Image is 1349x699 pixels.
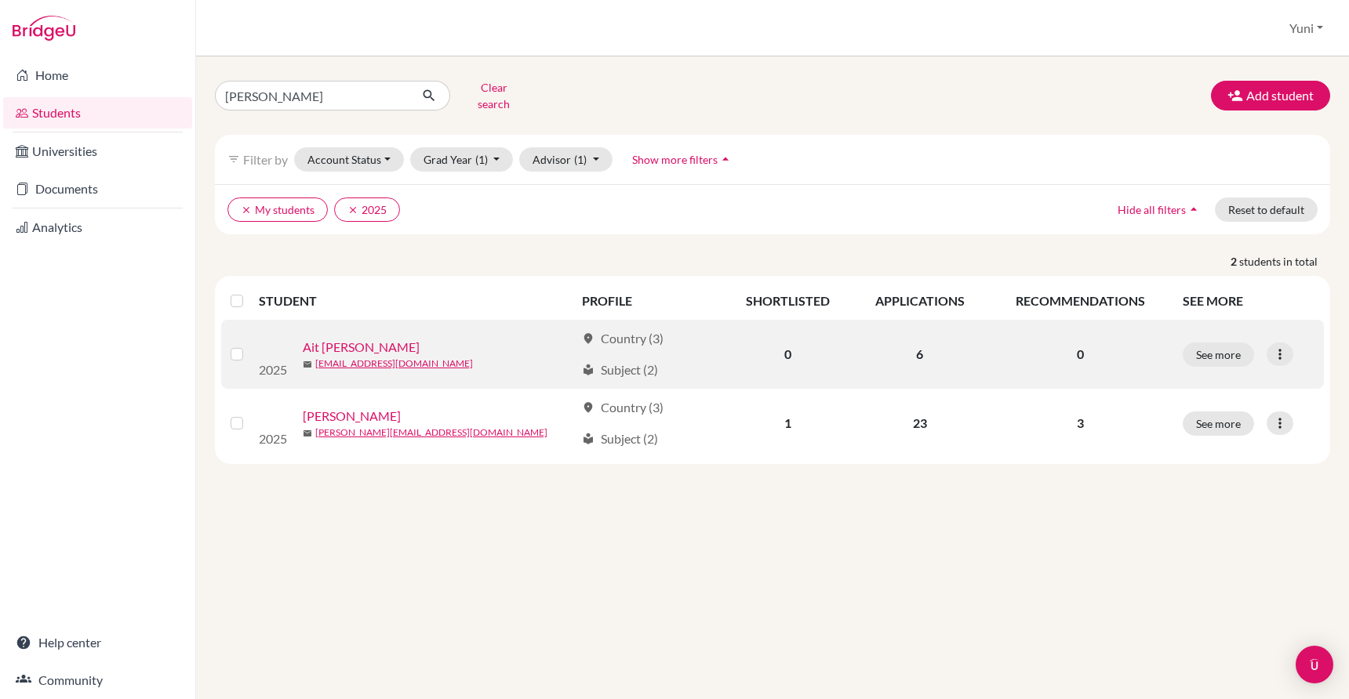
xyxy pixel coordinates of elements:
td: 0 [723,320,852,389]
span: mail [351,418,360,427]
span: (1) [475,153,488,166]
input: Find student by name... [215,81,409,110]
i: filter_list [227,153,240,165]
button: Advisor(1) [519,147,613,172]
p: 2025 [259,355,367,374]
i: arrow_drop_up [1186,201,1202,217]
div: Open Intercom Messenger [1296,646,1333,683]
a: Students [3,97,192,129]
div: Subject (2) [582,360,658,379]
th: STUDENT [259,282,573,320]
p: 0 [997,345,1164,364]
p: 3 [997,417,1164,436]
a: Universities [3,136,192,167]
a: Home [3,60,192,91]
a: Analytics [3,212,192,243]
button: Add student [1211,81,1330,110]
td: 6 [852,320,987,389]
th: APPLICATIONS [852,282,987,320]
span: Filter by [243,152,288,167]
a: Community [3,665,192,696]
span: Show more filters [632,153,718,166]
button: See more [1183,415,1254,439]
span: (1) [574,153,587,166]
a: Help center [3,627,192,658]
img: Bridge-U [13,16,75,41]
a: Ait [PERSON_NAME] [380,338,496,357]
th: PROFILE [573,282,723,320]
span: Hide all filters [1118,203,1186,216]
img: Ait talebe ali, Sara [259,336,367,355]
div: Country (3) [582,401,664,420]
div: Subject (2) [582,433,658,451]
i: clear [241,205,252,215]
button: clear2025 [334,197,400,222]
span: local_library [582,436,595,448]
p: 2025 [259,427,338,446]
button: Hide all filtersarrow_drop_up [1104,197,1215,222]
a: Documents [3,173,192,205]
div: Country (3) [582,329,664,348]
a: [PERSON_NAME][EMAIL_ADDRESS][DOMAIN_NAME] [354,426,575,455]
span: location_on [582,332,595,345]
th: SEE MORE [1173,282,1324,320]
td: 23 [852,389,987,464]
span: local_library [582,364,595,376]
span: location_on [582,404,595,417]
th: SHORTLISTED [723,282,852,320]
a: [EMAIL_ADDRESS][DOMAIN_NAME] [392,357,550,371]
i: clear [347,205,358,215]
i: arrow_drop_up [718,151,733,167]
a: [PERSON_NAME] [351,398,449,417]
button: Grad Year(1) [410,147,514,172]
th: RECOMMENDATIONS [987,282,1173,320]
span: mail [380,360,389,369]
button: clearMy students [227,197,328,222]
strong: 2 [1231,253,1239,270]
button: Account Status [294,147,404,172]
button: See more [1183,342,1254,367]
button: Reset to default [1215,197,1318,222]
td: 1 [723,389,852,464]
button: Show more filtersarrow_drop_up [619,147,747,172]
span: students in total [1239,253,1330,270]
img: Miller, Sarah [259,408,338,427]
button: Yuni [1282,13,1330,43]
button: Clear search [450,75,537,116]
